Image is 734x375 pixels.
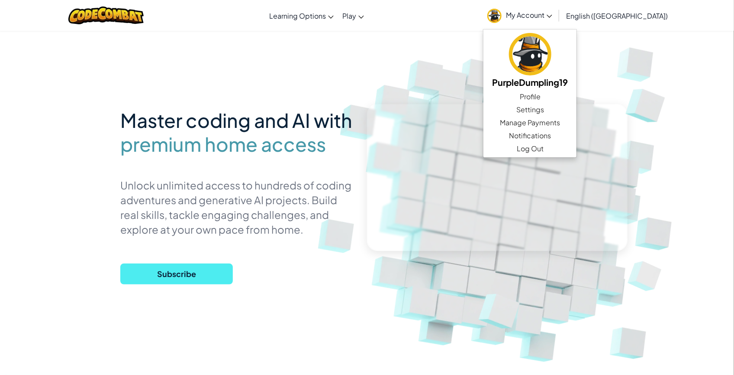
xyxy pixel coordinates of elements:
a: Profile [483,90,576,103]
img: Overlap cubes [615,247,678,304]
span: Play [342,11,356,20]
span: premium home access [120,132,326,156]
a: English ([GEOGRAPHIC_DATA]) [562,4,672,27]
p: Unlock unlimited access to hundreds of coding adventures and generative AI projects. Build real s... [120,178,354,237]
a: Notifications [483,129,576,142]
a: Log Out [483,142,576,155]
a: Learning Options [265,4,338,27]
span: Notifications [509,130,551,141]
span: English ([GEOGRAPHIC_DATA]) [566,11,668,20]
a: Manage Payments [483,116,576,129]
img: avatar [487,9,502,23]
img: Overlap cubes [610,65,686,139]
a: PurpleDumpling19 [483,32,576,90]
h5: PurpleDumpling19 [492,75,568,89]
img: Overlap cubes [462,269,541,346]
a: My Account [483,2,557,29]
a: Settings [483,103,576,116]
button: Subscribe [120,264,233,284]
span: Learning Options [269,11,326,20]
span: Master coding and AI with [120,108,352,132]
img: avatar [509,33,551,75]
span: My Account [506,10,552,20]
a: Play [338,4,368,27]
img: CodeCombat logo [68,7,144,24]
